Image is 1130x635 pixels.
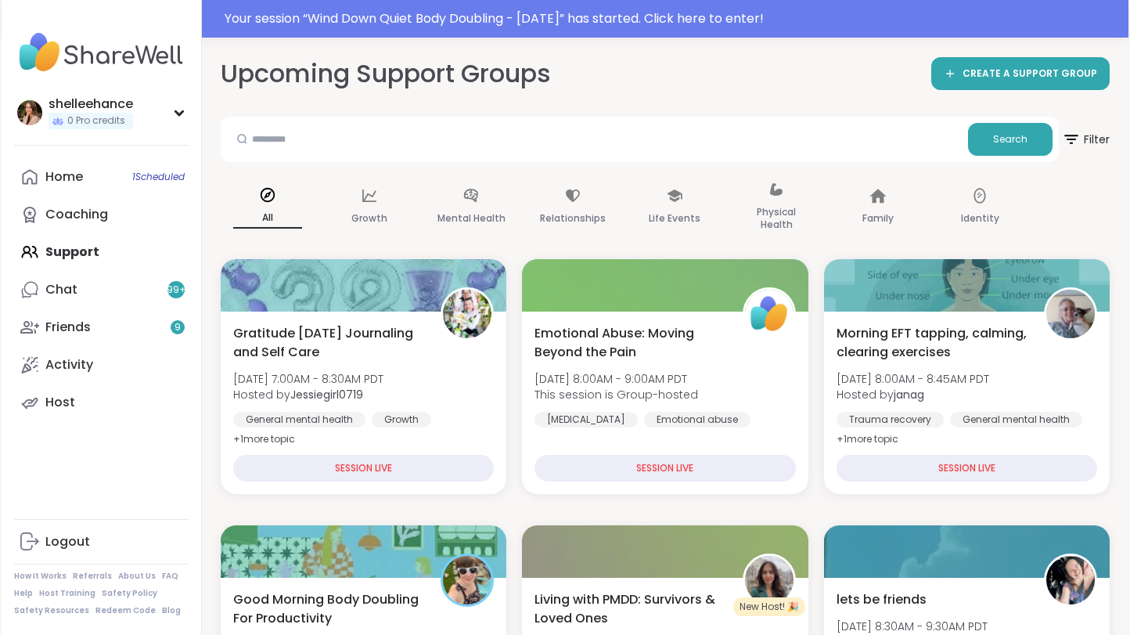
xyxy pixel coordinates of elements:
span: 99 + [167,283,186,297]
a: Coaching [14,196,189,233]
span: Gratitude [DATE] Journaling and Self Care [233,324,423,362]
a: Host [14,384,189,421]
a: About Us [118,571,156,582]
p: Identity [961,209,999,228]
div: General mental health [950,412,1082,428]
img: Jessiegirl0719 [443,290,491,338]
div: Emotional abuse [644,412,750,428]
button: Search [968,123,1053,156]
div: Your session “ Wind Down Quiet Body Doubling - [DATE] ” has started. Click here to enter! [225,9,1119,28]
div: SESSION LIVE [233,455,494,482]
p: All [233,208,302,229]
span: This session is Group-hosted [534,387,698,402]
img: mollie1 [745,556,794,604]
div: Trauma recovery [837,412,944,428]
a: Redeem Code [95,605,156,616]
h2: Upcoming Support Groups [221,56,551,92]
img: shelleehance [17,100,42,125]
span: lets be friends [837,590,927,609]
div: [MEDICAL_DATA] [534,412,638,428]
img: ShareWell [745,290,794,338]
a: Referrals [73,571,112,582]
span: CREATE A SUPPORT GROUP [963,67,1097,81]
a: Friends9 [14,308,189,346]
a: FAQ [162,571,178,582]
img: janag [1046,290,1095,338]
a: Host Training [39,588,95,599]
div: Activity [45,356,93,373]
div: SESSION LIVE [837,455,1097,482]
span: Hosted by [233,387,383,402]
span: [DATE] 7:00AM - 8:30AM PDT [233,371,383,387]
p: Mental Health [437,209,506,228]
span: 9 [175,321,181,334]
div: SESSION LIVE [534,455,795,482]
a: Chat99+ [14,271,189,308]
img: Adrienne_QueenOfTheDawn [443,556,491,604]
a: Activity [14,346,189,384]
div: New Host! 🎉 [733,597,805,616]
a: Safety Resources [14,605,89,616]
span: [DATE] 8:30AM - 9:30AM PDT [837,619,988,634]
img: ShareWell Nav Logo [14,25,189,80]
span: [DATE] 8:00AM - 8:45AM PDT [837,371,989,387]
div: shelleehance [49,96,133,113]
button: Filter [1062,117,1110,162]
b: Jessiegirl0719 [290,387,363,402]
a: Logout [14,523,189,561]
div: Growth [372,412,431,428]
span: Morning EFT tapping, calming, clearing exercises [837,324,1027,362]
p: Life Events [649,209,700,228]
span: Living with PMDD: Survivors & Loved Ones [534,590,725,628]
span: Hosted by [837,387,989,402]
div: Host [45,394,75,411]
p: Family [862,209,894,228]
p: Physical Health [742,203,811,234]
a: Home1Scheduled [14,158,189,196]
span: Emotional Abuse: Moving Beyond the Pain [534,324,725,362]
span: 1 Scheduled [132,171,185,183]
span: 0 Pro credits [67,114,125,128]
p: Growth [351,209,387,228]
div: Logout [45,533,90,550]
div: Coaching [45,206,108,223]
span: Good Morning Body Doubling For Productivity [233,590,423,628]
img: shaniqua2olivia [1046,556,1095,604]
a: Safety Policy [102,588,157,599]
a: How It Works [14,571,67,582]
div: General mental health [233,412,365,428]
span: Search [993,132,1027,146]
a: Blog [162,605,181,616]
span: [DATE] 8:00AM - 9:00AM PDT [534,371,698,387]
span: Filter [1062,121,1110,158]
b: janag [894,387,924,402]
div: Home [45,168,83,186]
p: Relationships [540,209,606,228]
div: Friends [45,319,91,336]
a: CREATE A SUPPORT GROUP [931,57,1110,90]
a: Help [14,588,33,599]
div: Chat [45,281,77,298]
